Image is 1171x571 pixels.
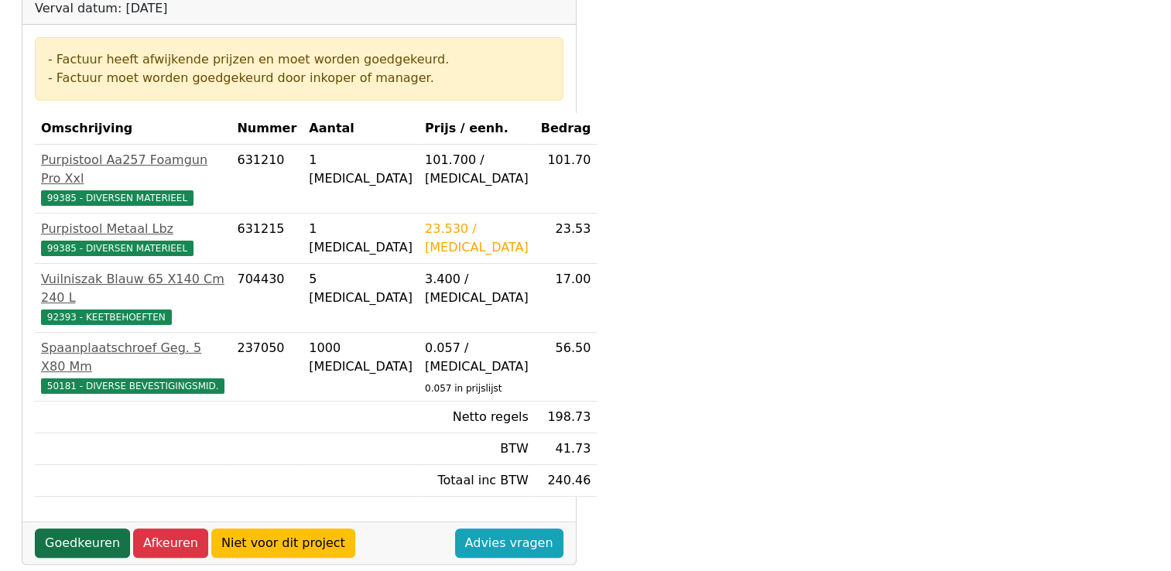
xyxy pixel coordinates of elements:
th: Omschrijving [35,113,231,145]
div: 1000 [MEDICAL_DATA] [309,339,413,376]
span: 92393 - KEETBEHOEFTEN [41,309,172,325]
div: 1 [MEDICAL_DATA] [309,220,413,257]
th: Nummer [231,113,303,145]
td: 240.46 [535,465,597,497]
div: Purpistool Metaal Lbz [41,220,224,238]
td: Netto regels [419,402,535,433]
td: BTW [419,433,535,465]
div: 23.530 / [MEDICAL_DATA] [425,220,529,257]
div: 5 [MEDICAL_DATA] [309,270,413,307]
div: - Factuur heeft afwijkende prijzen en moet worden goedgekeurd. [48,50,550,69]
th: Aantal [303,113,419,145]
td: 198.73 [535,402,597,433]
th: Prijs / eenh. [419,113,535,145]
td: 56.50 [535,333,597,402]
td: 17.00 [535,264,597,333]
div: Vuilniszak Blauw 65 X140 Cm 240 L [41,270,224,307]
td: 23.53 [535,214,597,264]
div: 3.400 / [MEDICAL_DATA] [425,270,529,307]
div: Purpistool Aa257 Foamgun Pro Xxl [41,151,224,188]
a: Purpistool Aa257 Foamgun Pro Xxl99385 - DIVERSEN MATERIEEL [41,151,224,207]
a: Niet voor dit project [211,528,355,558]
a: Advies vragen [455,528,563,558]
span: 99385 - DIVERSEN MATERIEEL [41,190,193,206]
div: - Factuur moet worden goedgekeurd door inkoper of manager. [48,69,550,87]
a: Purpistool Metaal Lbz99385 - DIVERSEN MATERIEEL [41,220,224,257]
span: 50181 - DIVERSE BEVESTIGINGSMID. [41,378,224,394]
div: Spaanplaatschroef Geg. 5 X80 Mm [41,339,224,376]
a: Vuilniszak Blauw 65 X140 Cm 240 L92393 - KEETBEHOEFTEN [41,270,224,326]
div: 0.057 / [MEDICAL_DATA] [425,339,529,376]
td: Totaal inc BTW [419,465,535,497]
th: Bedrag [535,113,597,145]
a: Spaanplaatschroef Geg. 5 X80 Mm50181 - DIVERSE BEVESTIGINGSMID. [41,339,224,395]
div: 1 [MEDICAL_DATA] [309,151,413,188]
div: 101.700 / [MEDICAL_DATA] [425,151,529,188]
span: 99385 - DIVERSEN MATERIEEL [41,241,193,256]
td: 237050 [231,333,303,402]
td: 704430 [231,264,303,333]
sub: 0.057 in prijslijst [425,383,502,394]
td: 631215 [231,214,303,264]
td: 631210 [231,145,303,214]
td: 101.70 [535,145,597,214]
td: 41.73 [535,433,597,465]
a: Afkeuren [133,528,208,558]
a: Goedkeuren [35,528,130,558]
